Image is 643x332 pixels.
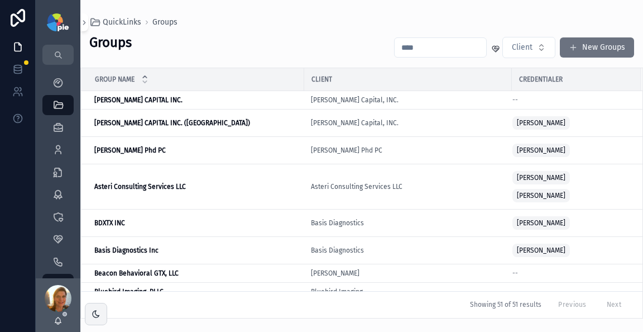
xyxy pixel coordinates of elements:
[512,42,532,53] span: Client
[311,219,364,227] a: Basis Diagnostics
[512,114,628,132] a: [PERSON_NAME]
[502,37,555,58] button: Select Button
[311,146,382,155] a: [PERSON_NAME] Phd PC
[152,17,177,28] a: Groups
[95,75,135,84] span: Group Name
[47,13,69,31] img: App logo
[94,183,186,191] strong: Asteri Consulting Services LLC
[512,241,628,259] a: [PERSON_NAME]
[311,182,402,191] a: Asteri Consulting Services LLC
[512,96,628,105] a: --
[89,34,132,52] h2: Groups
[311,96,505,105] a: [PERSON_NAME] Capital, INC.
[94,246,159,254] strong: Basis Diagnostics Inc
[94,146,297,155] a: [PERSON_NAME] Phd PC
[512,269,628,278] a: --
[517,219,565,227] span: [PERSON_NAME]
[311,269,359,278] a: [PERSON_NAME]
[512,269,518,278] span: --
[517,246,565,255] span: [PERSON_NAME]
[512,96,518,105] span: --
[311,246,364,255] a: Basis Diagnostics
[94,118,297,127] a: [PERSON_NAME] CAPITAL INC. ([GEOGRAPHIC_DATA])
[519,75,563,84] span: Credentialer
[517,191,565,200] span: [PERSON_NAME]
[470,301,541,310] span: Showing 51 of 51 results
[311,118,505,127] a: [PERSON_NAME] Capital, INC.
[311,269,505,278] a: [PERSON_NAME]
[512,214,628,232] a: [PERSON_NAME]
[94,219,125,227] strong: BDXTX INC
[94,287,297,296] a: Bluebird Imaging, PLLC
[94,246,297,255] a: Basis Diagnostics Inc
[512,287,628,296] a: --
[94,219,297,227] a: BDXTX INC
[103,17,141,28] span: QuickLinks
[94,119,250,127] strong: [PERSON_NAME] CAPITAL INC. ([GEOGRAPHIC_DATA])
[89,17,141,28] a: QuickLinks
[311,75,332,84] span: Client
[311,146,505,155] a: [PERSON_NAME] Phd PC
[94,269,297,278] a: Beacon Behavioral GTX, LLC
[36,65,80,278] div: scrollable content
[311,219,505,227] a: Basis Diagnostics
[512,169,628,205] a: [PERSON_NAME][PERSON_NAME]
[311,182,505,191] a: Asteri Consulting Services LLC
[512,287,518,296] span: --
[94,269,179,277] strong: Beacon Behavioral GTX, LLC
[311,287,363,296] a: Bluebird Imaging
[94,96,183,104] strong: [PERSON_NAME] CAPITAL INC.
[517,146,565,155] span: [PERSON_NAME]
[512,141,628,159] a: [PERSON_NAME]
[94,146,166,154] strong: [PERSON_NAME] Phd PC
[94,96,297,105] a: [PERSON_NAME] CAPITAL INC.
[94,288,164,296] strong: Bluebird Imaging, PLLC
[311,118,399,127] a: [PERSON_NAME] Capital, INC.
[517,173,565,182] span: [PERSON_NAME]
[311,287,505,296] a: Bluebird Imaging
[94,182,297,191] a: Asteri Consulting Services LLC
[311,246,505,255] a: Basis Diagnostics
[311,96,399,105] a: [PERSON_NAME] Capital, INC.
[517,118,565,127] span: [PERSON_NAME]
[560,37,634,58] button: New Groups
